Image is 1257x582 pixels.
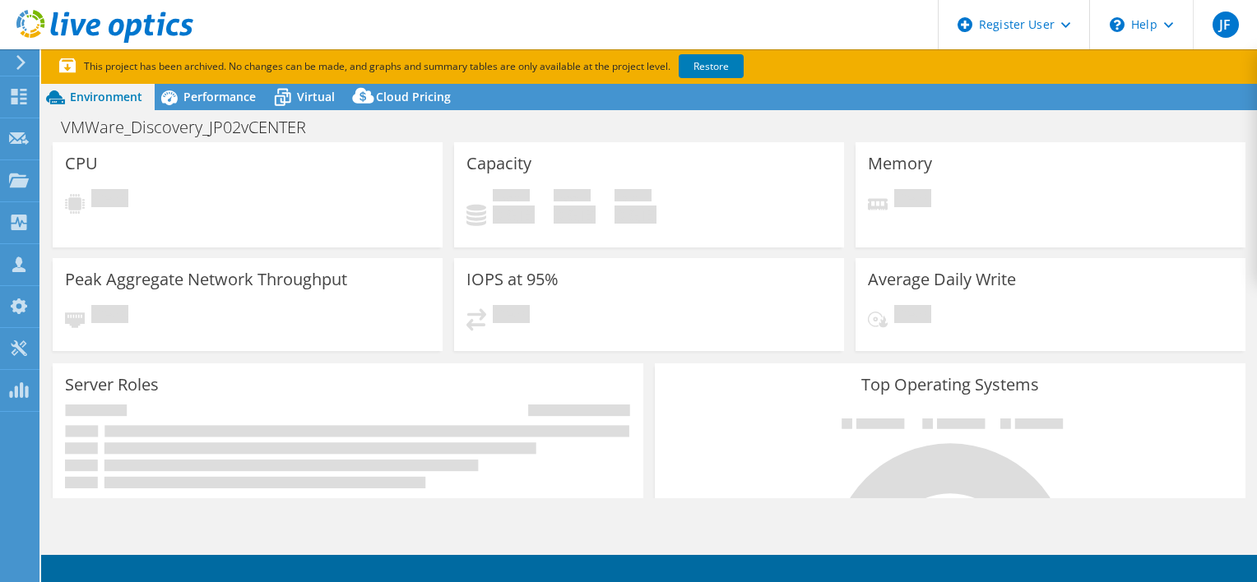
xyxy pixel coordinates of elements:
[65,155,98,173] h3: CPU
[554,189,591,206] span: Free
[868,270,1016,289] h3: Average Daily Write
[65,376,159,394] h3: Server Roles
[183,89,256,104] span: Performance
[70,89,142,104] span: Environment
[894,305,931,327] span: Pending
[376,89,451,104] span: Cloud Pricing
[493,305,530,327] span: Pending
[615,189,652,206] span: Total
[297,89,335,104] span: Virtual
[493,206,535,224] h4: 0 GiB
[667,376,1233,394] h3: Top Operating Systems
[1213,12,1239,38] span: JF
[493,189,530,206] span: Used
[868,155,932,173] h3: Memory
[65,270,347,289] h3: Peak Aggregate Network Throughput
[554,206,596,224] h4: 0 GiB
[53,118,332,136] h1: VMWare_Discovery_JP02vCENTER
[91,305,128,327] span: Pending
[615,206,656,224] h4: 0 GiB
[59,58,865,76] p: This project has been archived. No changes can be made, and graphs and summary tables are only av...
[91,189,128,211] span: Pending
[466,270,559,289] h3: IOPS at 95%
[894,189,931,211] span: Pending
[466,155,531,173] h3: Capacity
[679,54,744,78] a: Restore
[1110,17,1125,32] svg: \n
